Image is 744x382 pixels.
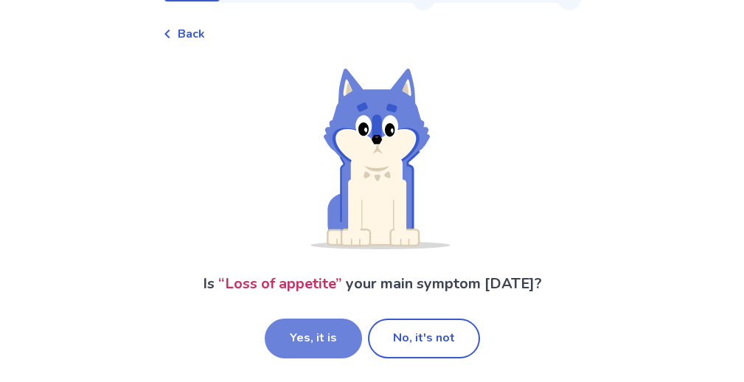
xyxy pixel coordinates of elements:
span: Back [178,25,205,43]
button: Yes, it is [265,319,362,358]
p: Is your main symptom [DATE]? [203,273,542,295]
img: Shiba (Wondering) [293,66,451,249]
button: No, it's not [368,319,480,358]
span: “ Loss of appetite ” [218,274,342,294]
